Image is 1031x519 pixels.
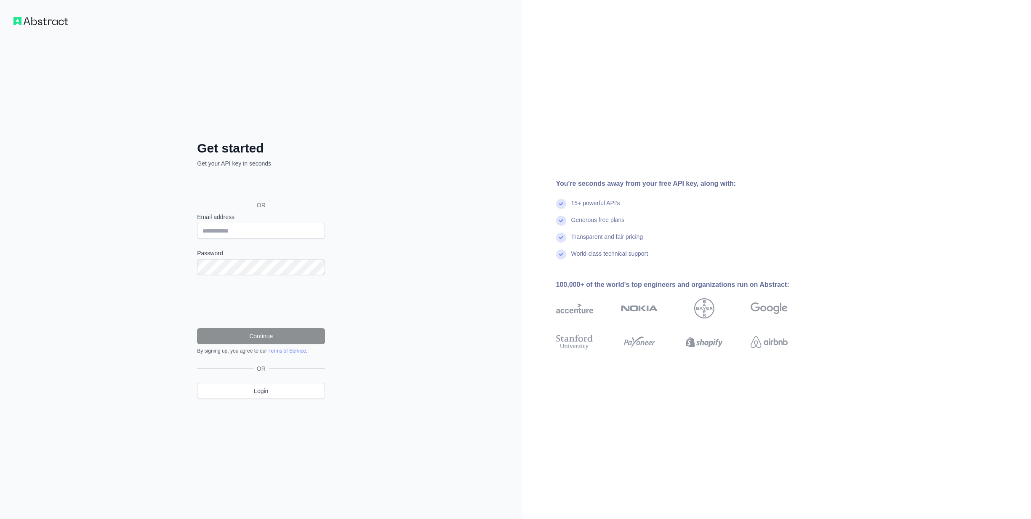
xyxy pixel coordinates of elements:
img: airbnb [751,333,788,351]
img: check mark [556,249,566,259]
p: Get your API key in seconds [197,159,325,168]
img: bayer [694,298,714,318]
img: Workflow [13,17,68,25]
div: Generous free plans [571,216,625,233]
a: Terms of Service [268,348,306,354]
img: check mark [556,233,566,243]
span: OR [253,364,269,373]
div: 15+ powerful API's [571,199,620,216]
img: google [751,298,788,318]
h2: Get started [197,141,325,156]
span: OR [250,201,272,209]
img: payoneer [621,333,658,351]
label: Password [197,249,325,257]
img: nokia [621,298,658,318]
img: accenture [556,298,593,318]
iframe: reCAPTCHA [197,285,325,318]
img: stanford university [556,333,593,351]
iframe: Sign in with Google Button [193,177,328,195]
a: Login [197,383,325,399]
button: Continue [197,328,325,344]
div: Transparent and fair pricing [571,233,643,249]
img: check mark [556,199,566,209]
div: By signing up, you agree to our . [197,348,325,354]
div: World-class technical support [571,249,648,266]
img: shopify [686,333,723,351]
img: check mark [556,216,566,226]
div: You're seconds away from your free API key, along with: [556,179,815,189]
label: Email address [197,213,325,221]
div: 100,000+ of the world's top engineers and organizations run on Abstract: [556,280,815,290]
div: Sign in with Google. Opens in new tab [197,177,323,195]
